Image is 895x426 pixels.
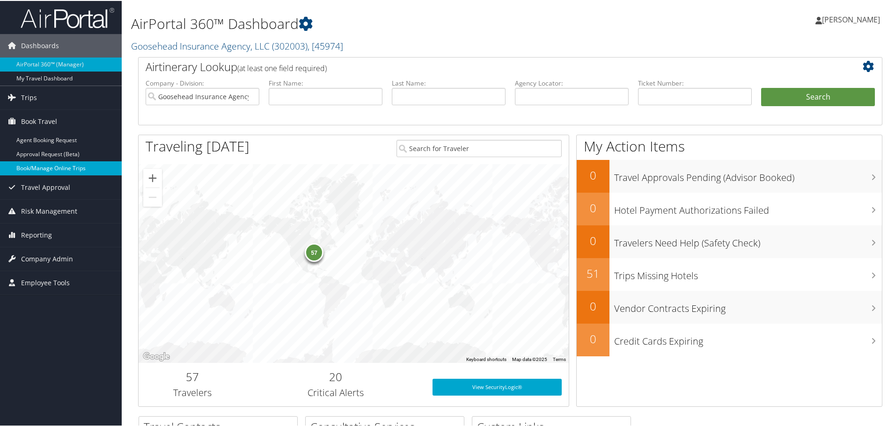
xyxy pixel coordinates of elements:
[553,356,566,361] a: Terms (opens in new tab)
[141,350,172,362] a: Open this area in Google Maps (opens a new window)
[143,187,162,206] button: Zoom out
[577,265,609,281] h2: 51
[146,136,249,155] h1: Traveling [DATE]
[141,350,172,362] img: Google
[512,356,547,361] span: Map data ©2025
[761,87,875,106] button: Search
[237,62,327,72] span: (at least one field required)
[146,58,813,74] h2: Airtinerary Lookup
[21,270,70,294] span: Employee Tools
[577,192,882,224] a: 0Hotel Payment Authorizations Failed
[815,5,889,33] a: [PERSON_NAME]
[614,329,882,347] h3: Credit Cards Expiring
[253,385,418,398] h3: Critical Alerts
[146,385,239,398] h3: Travelers
[614,166,882,183] h3: Travel Approvals Pending (Advisor Booked)
[21,175,70,198] span: Travel Approval
[433,378,562,395] a: View SecurityLogic®
[21,199,77,222] span: Risk Management
[614,198,882,216] h3: Hotel Payment Authorizations Failed
[272,39,308,51] span: ( 302003 )
[131,39,343,51] a: Goosehead Insurance Agency, LLC
[577,257,882,290] a: 51Trips Missing Hotels
[305,242,323,261] div: 57
[614,296,882,314] h3: Vendor Contracts Expiring
[515,78,629,87] label: Agency Locator:
[253,368,418,384] h2: 20
[143,168,162,187] button: Zoom in
[577,224,882,257] a: 0Travelers Need Help (Safety Check)
[577,166,609,182] h2: 0
[269,78,382,87] label: First Name:
[146,78,259,87] label: Company - Division:
[638,78,752,87] label: Ticket Number:
[577,159,882,192] a: 0Travel Approvals Pending (Advisor Booked)
[614,264,882,282] h3: Trips Missing Hotels
[614,231,882,249] h3: Travelers Need Help (Safety Check)
[822,14,880,24] span: [PERSON_NAME]
[146,368,239,384] h2: 57
[466,355,506,362] button: Keyboard shortcuts
[577,290,882,323] a: 0Vendor Contracts Expiring
[577,330,609,346] h2: 0
[577,323,882,355] a: 0Credit Cards Expiring
[577,232,609,248] h2: 0
[21,246,73,270] span: Company Admin
[21,33,59,57] span: Dashboards
[308,39,343,51] span: , [ 45974 ]
[21,223,52,246] span: Reporting
[21,85,37,108] span: Trips
[392,78,506,87] label: Last Name:
[577,136,882,155] h1: My Action Items
[131,13,637,33] h1: AirPortal 360™ Dashboard
[577,199,609,215] h2: 0
[21,109,57,132] span: Book Travel
[21,6,114,28] img: airportal-logo.png
[577,297,609,313] h2: 0
[396,139,562,156] input: Search for Traveler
